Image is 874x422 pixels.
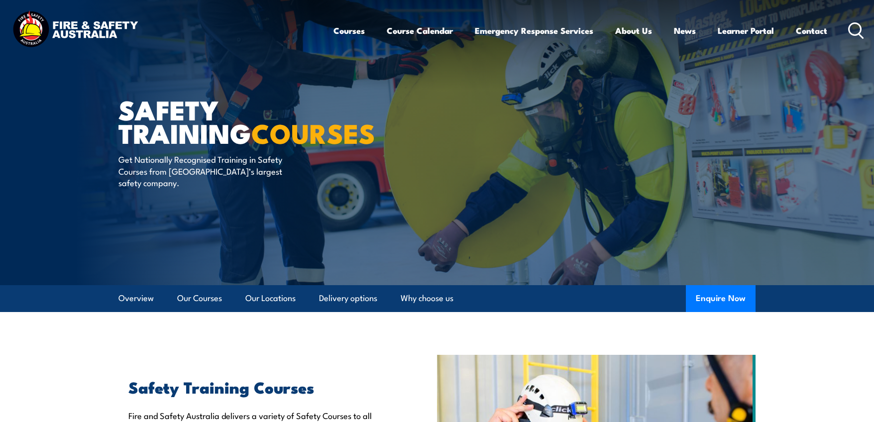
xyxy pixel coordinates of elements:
[401,285,453,312] a: Why choose us
[177,285,222,312] a: Our Courses
[319,285,377,312] a: Delivery options
[387,17,453,44] a: Course Calendar
[686,285,756,312] button: Enquire Now
[718,17,774,44] a: Learner Portal
[245,285,296,312] a: Our Locations
[674,17,696,44] a: News
[333,17,365,44] a: Courses
[615,17,652,44] a: About Us
[475,17,593,44] a: Emergency Response Services
[118,98,364,144] h1: Safety Training
[796,17,827,44] a: Contact
[118,153,300,188] p: Get Nationally Recognised Training in Safety Courses from [GEOGRAPHIC_DATA]’s largest safety comp...
[251,111,375,153] strong: COURSES
[118,285,154,312] a: Overview
[128,380,391,394] h2: Safety Training Courses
